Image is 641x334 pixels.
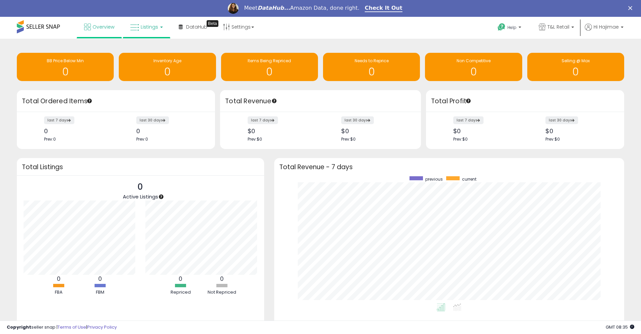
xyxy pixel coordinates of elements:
[220,275,224,283] b: 0
[47,58,84,64] span: BB Price Below Min
[225,97,416,106] h3: Total Revenue
[453,136,468,142] span: Prev: $0
[80,289,120,296] div: FBM
[161,289,201,296] div: Repriced
[221,53,318,81] a: Items Being Repriced 0
[44,136,56,142] span: Prev: 0
[431,97,619,106] h3: Total Profit
[202,289,242,296] div: Not Repriced
[531,66,621,77] h1: 0
[136,136,148,142] span: Prev: 0
[326,66,417,77] h1: 0
[547,24,569,30] span: T&L Retail
[341,127,409,135] div: $0
[44,127,111,135] div: 0
[86,98,93,104] div: Tooltip anchor
[179,275,182,283] b: 0
[497,23,506,31] i: Get Help
[585,24,624,39] a: Hi Hajimae
[271,98,277,104] div: Tooltip anchor
[453,116,484,124] label: last 7 days
[123,193,158,200] span: Active Listings
[365,5,402,12] a: Check It Out
[123,181,158,193] p: 0
[186,24,207,30] span: DataHub
[257,5,290,11] i: DataHub...
[7,324,117,331] div: seller snap | |
[606,324,634,330] span: 2025-09-8 08:35 GMT
[44,116,74,124] label: last 7 days
[98,275,102,283] b: 0
[279,164,619,170] h3: Total Revenue - 7 days
[158,194,164,200] div: Tooltip anchor
[428,66,519,77] h1: 0
[248,127,316,135] div: $0
[341,116,374,124] label: last 30 days
[122,66,212,77] h1: 0
[7,324,31,330] strong: Copyright
[57,275,61,283] b: 0
[628,6,635,10] div: Close
[457,58,491,64] span: Non Competitive
[22,97,210,106] h3: Total Ordered Items
[545,127,612,135] div: $0
[20,66,110,77] h1: 0
[22,164,259,170] h3: Total Listings
[453,127,520,135] div: $0
[87,324,117,330] a: Privacy Policy
[527,53,624,81] a: Selling @ Max 0
[228,3,239,14] img: Profile image for Georgie
[218,17,259,37] a: Settings
[492,18,528,39] a: Help
[136,127,203,135] div: 0
[323,53,420,81] a: Needs to Reprice 0
[545,136,560,142] span: Prev: $0
[355,58,389,64] span: Needs to Reprice
[425,53,522,81] a: Non Competitive 0
[534,17,579,39] a: T&L Retail
[58,324,86,330] a: Terms of Use
[341,136,356,142] span: Prev: $0
[507,25,517,30] span: Help
[174,17,212,37] a: DataHub
[562,58,590,64] span: Selling @ Max
[248,116,278,124] label: last 7 days
[545,116,578,124] label: last 30 days
[136,116,169,124] label: last 30 days
[425,176,443,182] span: previous
[125,17,168,37] a: Listings
[17,53,114,81] a: BB Price Below Min 0
[207,20,218,27] div: Tooltip anchor
[39,289,79,296] div: FBA
[594,24,619,30] span: Hi Hajimae
[248,58,291,64] span: Items Being Repriced
[153,58,181,64] span: Inventory Age
[248,136,262,142] span: Prev: $0
[79,17,119,37] a: Overview
[462,176,476,182] span: current
[244,5,359,11] div: Meet Amazon Data, done right.
[465,98,471,104] div: Tooltip anchor
[141,24,158,30] span: Listings
[93,24,114,30] span: Overview
[119,53,216,81] a: Inventory Age 0
[224,66,315,77] h1: 0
